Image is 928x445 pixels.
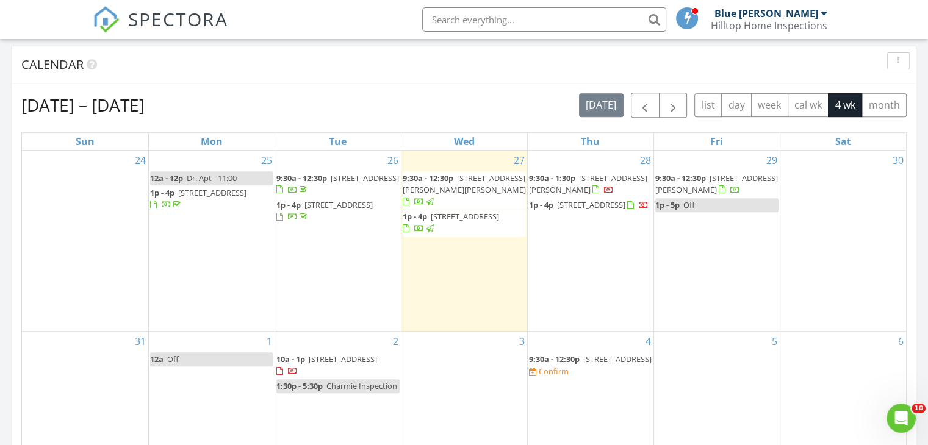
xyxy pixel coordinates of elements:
[517,332,527,351] a: Go to September 3, 2025
[276,171,400,198] a: 9:30a - 12:30p [STREET_ADDRESS]
[769,332,780,351] a: Go to September 5, 2025
[631,93,660,118] button: Previous
[73,133,97,150] a: Sunday
[539,366,569,376] div: Confirm
[198,133,225,150] a: Monday
[583,354,652,365] span: [STREET_ADDRESS]
[21,56,84,73] span: Calendar
[861,93,907,117] button: month
[150,173,183,183] span: 12a - 12p
[659,93,688,118] button: Next
[896,332,906,351] a: Go to September 6, 2025
[529,354,652,365] a: 9:30a - 12:30p [STREET_ADDRESS]
[683,199,695,210] span: Off
[22,151,148,332] td: Go to August 24, 2025
[93,16,228,42] a: SPECTORA
[655,173,778,195] a: 9:30a - 12:30p [STREET_ADDRESS][PERSON_NAME]
[132,332,148,351] a: Go to August 31, 2025
[132,151,148,170] a: Go to August 24, 2025
[422,7,666,32] input: Search everything...
[309,354,377,365] span: [STREET_ADDRESS]
[529,366,569,377] a: Confirm
[150,354,164,365] span: 12a
[276,354,377,376] a: 10a - 1p [STREET_ADDRESS]
[431,211,499,222] span: [STREET_ADDRESS]
[529,199,553,210] span: 1p - 4p
[529,199,649,210] a: 1p - 4p [STREET_ADDRESS]
[276,173,399,195] a: 9:30a - 12:30p [STREET_ADDRESS]
[751,93,788,117] button: week
[788,93,829,117] button: cal wk
[167,354,179,365] span: Off
[259,151,275,170] a: Go to August 25, 2025
[276,199,373,222] a: 1p - 4p [STREET_ADDRESS]
[557,199,625,210] span: [STREET_ADDRESS]
[276,198,400,224] a: 1p - 4p [STREET_ADDRESS]
[451,133,477,150] a: Wednesday
[694,93,722,117] button: list
[403,211,499,233] a: 1p - 4p [STREET_ADDRESS]
[403,171,526,210] a: 9:30a - 12:30p [STREET_ADDRESS][PERSON_NAME][PERSON_NAME]
[529,354,580,365] span: 9:30a - 12:30p
[912,404,926,413] span: 10
[264,332,275,351] a: Go to September 1, 2025
[527,151,653,332] td: Go to August 28, 2025
[331,173,399,183] span: [STREET_ADDRESS]
[385,151,401,170] a: Go to August 26, 2025
[655,173,706,183] span: 9:30a - 12:30p
[529,352,652,379] a: 9:30a - 12:30p [STREET_ADDRESS] Confirm
[643,332,653,351] a: Go to September 4, 2025
[721,93,752,117] button: day
[178,187,246,198] span: [STREET_ADDRESS]
[529,173,575,183] span: 9:30a - 1:30p
[780,151,906,332] td: Go to August 30, 2025
[150,187,174,198] span: 1p - 4p
[529,173,647,195] span: [STREET_ADDRESS][PERSON_NAME]
[529,171,652,198] a: 9:30a - 1:30p [STREET_ADDRESS][PERSON_NAME]
[93,6,120,33] img: The Best Home Inspection Software - Spectora
[275,151,401,332] td: Go to August 26, 2025
[579,93,624,117] button: [DATE]
[828,93,862,117] button: 4 wk
[529,198,652,213] a: 1p - 4p [STREET_ADDRESS]
[403,211,427,222] span: 1p - 4p
[638,151,653,170] a: Go to August 28, 2025
[529,173,647,195] a: 9:30a - 1:30p [STREET_ADDRESS][PERSON_NAME]
[655,171,779,198] a: 9:30a - 12:30p [STREET_ADDRESS][PERSON_NAME]
[887,404,916,433] iframe: Intercom live chat
[403,173,526,195] span: [STREET_ADDRESS][PERSON_NAME][PERSON_NAME]
[711,20,827,32] div: Hilltop Home Inspections
[276,199,301,210] span: 1p - 4p
[276,354,305,365] span: 10a - 1p
[403,173,453,183] span: 9:30a - 12:30p
[150,186,273,212] a: 1p - 4p [STREET_ADDRESS]
[148,151,275,332] td: Go to August 25, 2025
[401,151,527,332] td: Go to August 27, 2025
[326,133,349,150] a: Tuesday
[890,151,906,170] a: Go to August 30, 2025
[276,380,323,391] span: 1:30p - 5:30p
[128,6,228,32] span: SPECTORA
[511,151,527,170] a: Go to August 27, 2025
[150,187,246,210] a: 1p - 4p [STREET_ADDRESS]
[655,173,778,195] span: [STREET_ADDRESS][PERSON_NAME]
[21,93,145,117] h2: [DATE] – [DATE]
[714,7,818,20] div: Blue [PERSON_NAME]
[833,133,854,150] a: Saturday
[276,352,400,379] a: 10a - 1p [STREET_ADDRESS]
[655,199,680,210] span: 1p - 5p
[390,332,401,351] a: Go to September 2, 2025
[403,210,526,236] a: 1p - 4p [STREET_ADDRESS]
[653,151,780,332] td: Go to August 29, 2025
[403,173,526,207] a: 9:30a - 12:30p [STREET_ADDRESS][PERSON_NAME][PERSON_NAME]
[764,151,780,170] a: Go to August 29, 2025
[708,133,725,150] a: Friday
[304,199,373,210] span: [STREET_ADDRESS]
[187,173,237,183] span: Dr. Apt - 11:00
[326,380,397,391] span: Charmie Inspection
[276,173,327,183] span: 9:30a - 12:30p
[578,133,602,150] a: Thursday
